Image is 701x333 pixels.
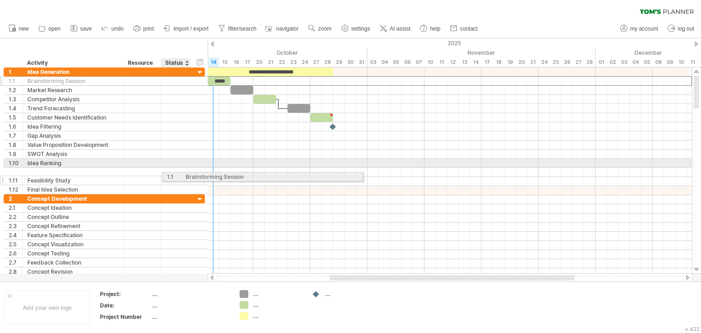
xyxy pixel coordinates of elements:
div: Brainstorming Session [27,77,119,85]
div: Monday, 17 November 2025 [481,57,493,67]
div: Feasibility Study [27,176,119,185]
div: 1.5 [9,113,22,122]
a: AI assist [377,23,413,35]
div: Monday, 24 November 2025 [539,57,550,67]
div: .... [152,290,229,298]
div: 1.7 [9,131,22,140]
div: Concept Development [27,194,119,203]
div: Monday, 3 November 2025 [367,57,379,67]
div: Friday, 14 November 2025 [470,57,481,67]
a: print [131,23,157,35]
span: log out [678,26,694,32]
div: Add your own logo [5,291,90,325]
a: save [68,23,94,35]
div: Monday, 8 December 2025 [653,57,664,67]
div: Tuesday, 18 November 2025 [493,57,504,67]
div: Tuesday, 9 December 2025 [664,57,675,67]
div: 2.2 [9,213,22,221]
div: Market Research [27,86,119,94]
div: Wednesday, 29 October 2025 [333,57,345,67]
div: Wednesday, 19 November 2025 [504,57,516,67]
div: Trend Forecasting [27,104,119,113]
span: zoom [318,26,331,32]
span: help [430,26,440,32]
div: v 422 [685,326,700,333]
div: Wednesday, 12 November 2025 [447,57,459,67]
div: Value Proposition Development [27,140,119,149]
a: log out [665,23,697,35]
div: Wednesday, 10 December 2025 [675,57,687,67]
div: Thursday, 27 November 2025 [573,57,584,67]
div: Tuesday, 14 October 2025 [208,57,219,67]
div: Tuesday, 21 October 2025 [265,57,276,67]
div: 2.6 [9,249,22,258]
div: Idea Generation [27,68,119,76]
div: 1.1 [9,77,22,85]
div: Concept Outline [27,213,119,221]
div: Thursday, 30 October 2025 [345,57,356,67]
div: Resource [128,58,156,68]
span: navigator [276,26,298,32]
a: open [36,23,63,35]
div: 2.8 [9,267,22,276]
div: Gap Analysis [27,131,119,140]
div: Tuesday, 2 December 2025 [607,57,618,67]
span: filter/search [228,26,256,32]
span: open [48,26,61,32]
div: 1.8 [9,140,22,149]
span: undo [111,26,124,32]
div: Monday, 10 November 2025 [424,57,436,67]
div: Thursday, 11 December 2025 [687,57,698,67]
div: Feature Specification [27,231,119,239]
div: .... [325,290,375,298]
div: 2.7 [9,258,22,267]
div: Friday, 31 October 2025 [356,57,367,67]
div: Tuesday, 4 November 2025 [379,57,390,67]
div: Concept Ideation [27,203,119,212]
div: Feedback Collection [27,258,119,267]
div: 2.3 [9,222,22,230]
span: import / export [173,26,209,32]
div: .... [152,313,229,321]
div: Concept Revision [27,267,119,276]
a: navigator [264,23,301,35]
a: help [418,23,443,35]
div: Monday, 27 October 2025 [310,57,322,67]
div: Friday, 21 November 2025 [527,57,539,67]
div: SWOT Analysis [27,150,119,158]
div: Concept Refinement [27,222,119,230]
div: 1.12 [9,185,22,194]
div: Friday, 24 October 2025 [299,57,310,67]
div: Wednesday, 5 November 2025 [390,57,402,67]
div: Wednesday, 15 October 2025 [219,57,230,67]
a: new [6,23,31,35]
div: Tuesday, 11 November 2025 [436,57,447,67]
div: Thursday, 13 November 2025 [459,57,470,67]
div: Project Number [100,313,150,321]
div: Final Idea Selection [27,185,119,194]
div: October 2025 [105,48,367,57]
div: Date: [100,302,150,309]
div: Project: [100,290,150,298]
a: my account [618,23,661,35]
a: filter/search [216,23,259,35]
div: Customer Needs Identification [27,113,119,122]
div: Friday, 17 October 2025 [242,57,253,67]
div: .... [152,302,229,309]
div: 1 [9,68,22,76]
div: 2 [9,194,22,203]
a: settings [339,23,373,35]
div: Thursday, 16 October 2025 [230,57,242,67]
div: Thursday, 6 November 2025 [402,57,413,67]
div: 1.9 [9,150,22,158]
div: Wednesday, 3 December 2025 [618,57,630,67]
span: save [80,26,92,32]
div: Thursday, 4 December 2025 [630,57,641,67]
div: Status [165,58,185,68]
a: zoom [306,23,334,35]
div: 1.6 [9,122,22,131]
div: Idea Ranking [27,159,119,167]
div: Friday, 28 November 2025 [584,57,596,67]
div: Activity [27,58,118,68]
div: Tuesday, 25 November 2025 [550,57,561,67]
